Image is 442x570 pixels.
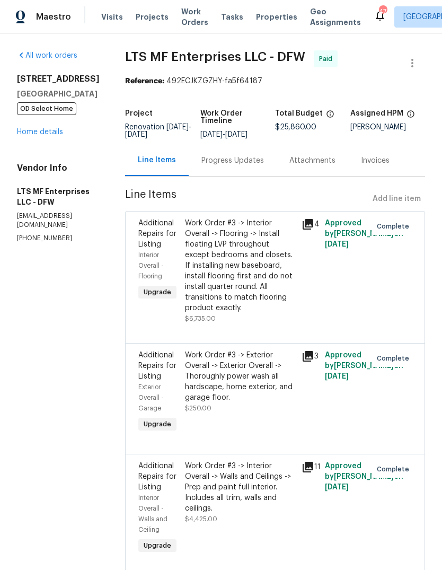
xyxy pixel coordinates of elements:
span: $6,735.00 [185,315,216,322]
div: 3 [302,350,319,363]
span: - [125,124,191,138]
span: The hpm assigned to this work order. [406,110,415,124]
span: $250.00 [185,405,211,411]
span: Visits [101,12,123,22]
span: OD Select Home [17,102,76,115]
h5: Total Budget [275,110,323,117]
span: [DATE] [225,131,247,138]
span: [DATE] [325,373,349,380]
span: Renovation [125,124,191,138]
span: Upgrade [139,540,175,551]
span: Complete [377,464,413,475]
span: Paid [319,54,337,64]
span: Additional Repairs for Listing [138,220,176,248]
span: Tasks [221,13,243,21]
span: $25,860.00 [275,124,316,131]
span: The total cost of line items that have been proposed by Opendoor. This sum includes line items th... [326,110,334,124]
span: Properties [256,12,297,22]
div: [PERSON_NAME] [350,124,426,131]
span: Interior Overall - Flooring [138,252,164,279]
span: Complete [377,353,413,364]
h4: Vendor Info [17,163,100,173]
h2: [STREET_ADDRESS] [17,74,100,84]
span: $4,425.00 [185,516,217,522]
span: Projects [136,12,169,22]
span: Geo Assignments [310,6,361,28]
div: Work Order #3 -> Interior Overall -> Walls and Ceilings -> Prep and paint full interior. Includes... [185,461,295,514]
div: Progress Updates [201,155,264,166]
span: [DATE] [166,124,189,131]
div: Line Items [138,155,176,165]
h5: [GEOGRAPHIC_DATA] [17,89,100,99]
span: - [200,131,247,138]
div: 4 [302,218,319,231]
span: [DATE] [200,131,223,138]
span: Approved by [PERSON_NAME] on [325,220,403,248]
p: [EMAIL_ADDRESS][DOMAIN_NAME] [17,212,100,230]
div: 47 [379,6,386,17]
span: Interior Overall - Walls and Ceiling [138,495,167,533]
span: Complete [377,221,413,232]
div: 492ECJKZGZHY-fa5f64187 [125,76,425,86]
span: Approved by [PERSON_NAME] on [325,462,403,491]
div: Work Order #3 -> Exterior Overall -> Exterior Overall -> Thoroughly power wash all hardscape, hom... [185,350,295,403]
span: Line Items [125,189,368,209]
span: Maestro [36,12,71,22]
span: Additional Repairs for Listing [138,462,176,491]
h5: LTS MF Enterprises LLC - DFW [17,186,100,207]
span: [DATE] [125,131,147,138]
span: [DATE] [325,484,349,491]
span: Upgrade [139,419,175,429]
span: LTS MF Enterprises LLC - DFW [125,50,305,63]
span: [DATE] [325,241,349,248]
h5: Assigned HPM [350,110,403,117]
span: Upgrade [139,287,175,297]
span: Work Orders [181,6,208,28]
div: Invoices [361,155,390,166]
div: Work Order #3 -> Interior Overall -> Flooring -> Install floating LVP throughout except bedrooms ... [185,218,295,313]
h5: Work Order Timeline [200,110,276,125]
p: [PHONE_NUMBER] [17,234,100,243]
a: All work orders [17,52,77,59]
span: Exterior Overall - Garage [138,384,164,411]
h5: Project [125,110,153,117]
div: Attachments [289,155,335,166]
span: Approved by [PERSON_NAME] on [325,352,403,380]
span: Additional Repairs for Listing [138,352,176,380]
b: Reference: [125,77,164,85]
div: 11 [302,461,319,473]
a: Home details [17,128,63,136]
